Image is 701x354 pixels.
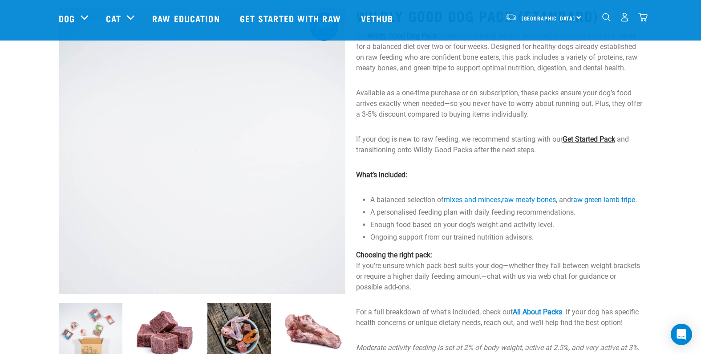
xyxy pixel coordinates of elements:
[602,13,611,21] img: home-icon-1@2x.png
[356,88,643,120] p: Available as a one-time purchase or on subscription, these packs ensure your dog’s food arrives e...
[638,12,648,22] img: home-icon@2x.png
[522,16,575,20] span: [GEOGRAPHIC_DATA]
[356,171,407,179] strong: What’s included:
[356,134,643,155] p: If your dog is new to raw feeding, we recommend starting with our and transitioning onto Wildly G...
[59,7,345,294] img: Dog 0 2sec
[563,135,615,143] a: Get Started Pack
[370,232,643,243] li: Ongoing support from our trained nutrition advisors.
[231,0,352,36] a: Get started with Raw
[502,195,556,204] a: raw meaty bones
[370,207,643,218] li: A personalised feeding plan with daily feeding recommendations.
[356,343,640,352] em: Moderate activity feeding is set at 2% of body weight, active at 2.5%, and very active at 3%.
[59,12,75,25] a: Dog
[356,251,432,259] strong: Choosing the right pack:
[444,195,501,204] a: mixes and minces
[356,307,643,328] p: For a full breakdown of what's included, check out . If your dog has specific health concerns or ...
[352,0,405,36] a: Vethub
[370,220,643,230] li: Enough food based on your dog’s weight and activity level.
[513,308,562,316] a: All About Packs
[505,13,517,21] img: van-moving.png
[106,12,121,25] a: Cat
[370,195,643,205] li: A balanced selection of , , and .
[143,0,231,36] a: Raw Education
[671,324,692,345] div: Open Intercom Messenger
[571,195,635,204] a: raw green lamb tripe
[356,250,643,293] p: If you're unsure which pack best suits your dog—whether they fall between weight brackets or requ...
[620,12,629,22] img: user.png
[356,31,643,73] p: Our makes raw feeding simple, providing everything your dog needs for a balanced diet over two or...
